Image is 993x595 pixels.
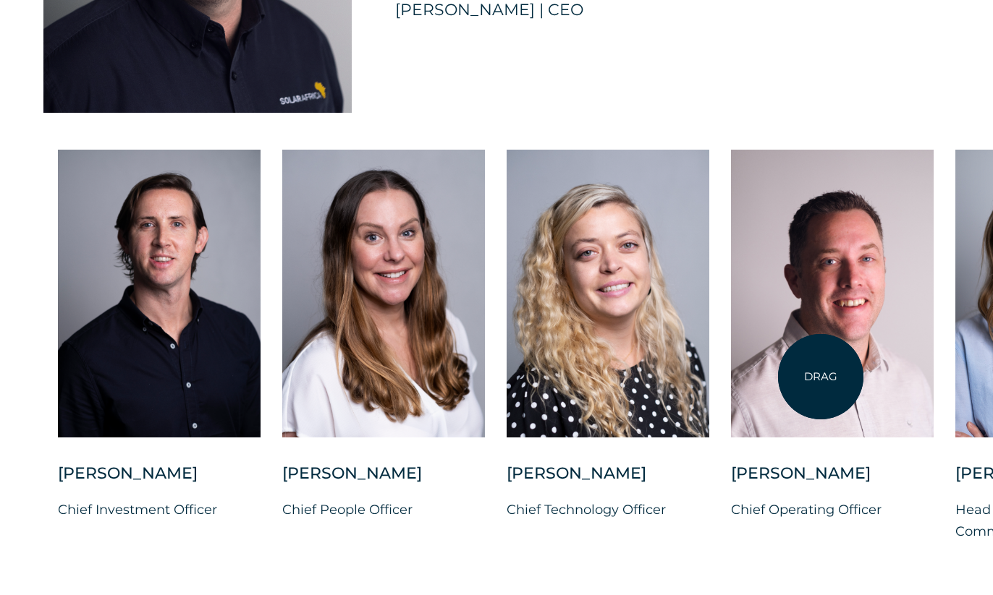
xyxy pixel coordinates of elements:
div: [PERSON_NAME] [58,463,261,499]
p: Chief Operating Officer [731,499,934,521]
div: [PERSON_NAME] [731,463,934,499]
div: [PERSON_NAME] [507,463,709,499]
p: Chief Technology Officer [507,499,709,521]
p: Chief Investment Officer [58,499,261,521]
h5: [PERSON_NAME] | CEO [395,1,583,20]
p: Chief People Officer [282,499,485,521]
div: [PERSON_NAME] [282,463,485,499]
